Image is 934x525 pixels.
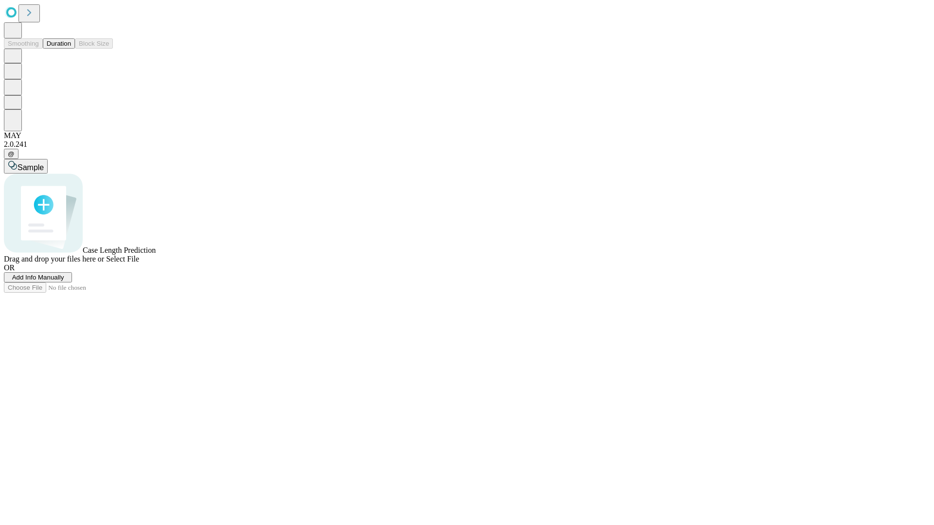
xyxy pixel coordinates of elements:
[43,38,75,49] button: Duration
[4,149,18,159] button: @
[12,274,64,281] span: Add Info Manually
[8,150,15,157] span: @
[4,140,930,149] div: 2.0.241
[4,272,72,282] button: Add Info Manually
[18,163,44,172] span: Sample
[75,38,113,49] button: Block Size
[4,263,15,272] span: OR
[4,131,930,140] div: MAY
[4,159,48,174] button: Sample
[83,246,156,254] span: Case Length Prediction
[106,255,139,263] span: Select File
[4,255,104,263] span: Drag and drop your files here or
[4,38,43,49] button: Smoothing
